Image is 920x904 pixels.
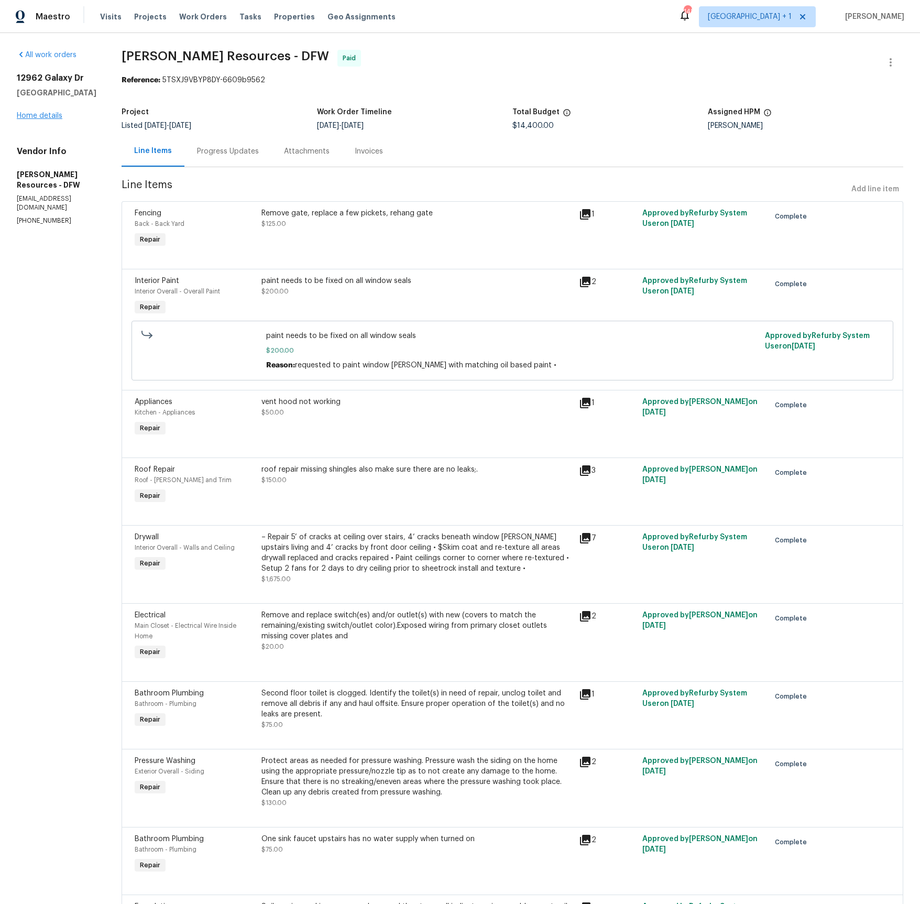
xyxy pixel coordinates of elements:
span: Fencing [135,210,161,217]
span: [DATE] [671,220,694,227]
span: [DATE] [642,846,666,853]
div: 3 [579,464,636,477]
span: Appliances [135,398,172,406]
span: Interior Paint [135,277,179,285]
span: $125.00 [261,221,286,227]
span: [DATE] [671,700,694,707]
span: Interior Overall - Walls and Ceiling [135,544,235,551]
span: Approved by [PERSON_NAME] on [642,398,758,416]
div: 5TSXJ9VBYP8DY-6609b9562 [122,75,903,85]
span: Main Closet - Electrical Wire Inside Home [135,623,236,639]
div: Line Items [134,146,172,156]
span: Repair [136,782,165,792]
span: [GEOGRAPHIC_DATA] + 1 [708,12,792,22]
span: $14,400.00 [512,122,554,129]
div: [PERSON_NAME] [708,122,903,129]
p: [PHONE_NUMBER] [17,216,96,225]
a: All work orders [17,51,76,59]
span: [DATE] [642,476,666,484]
span: Complete [775,400,811,410]
span: Exterior Overall - Siding [135,768,204,775]
span: Repair [136,860,165,870]
span: Bathroom - Plumbing [135,846,196,853]
h5: Work Order Timeline [317,108,392,116]
h5: Total Budget [512,108,560,116]
h5: [PERSON_NAME] Resources - DFW [17,169,96,190]
span: Roof - [PERSON_NAME] and Trim [135,477,232,483]
div: Invoices [355,146,383,157]
span: [DATE] [671,544,694,551]
span: Roof Repair [135,466,175,473]
span: Back - Back Yard [135,221,184,227]
span: Repair [136,558,165,569]
span: Maestro [36,12,70,22]
span: Approved by Refurby System User on [642,690,747,707]
span: The total cost of line items that have been proposed by Opendoor. This sum includes line items th... [563,108,571,122]
div: Protect areas as needed for pressure washing. Pressure wash the siding on the home using the appr... [261,756,573,798]
span: [DATE] [317,122,339,129]
span: Complete [775,211,811,222]
div: Remove gate, replace a few pickets, rehang gate [261,208,573,219]
span: Drywall [135,533,159,541]
span: [DATE] [792,343,815,350]
span: [DATE] [169,122,191,129]
span: - [317,122,364,129]
span: Pressure Washing [135,757,195,765]
span: Complete [775,535,811,546]
b: Reference: [122,77,160,84]
div: 1 [579,688,636,701]
div: vent hood not working [261,397,573,407]
span: [DATE] [671,288,694,295]
span: Tasks [239,13,261,20]
span: Repair [136,302,165,312]
span: Approved by [PERSON_NAME] on [642,757,758,775]
div: roof repair missing shingles also make sure there are no leaks;. [261,464,573,475]
span: Reason: [266,362,295,369]
span: Complete [775,759,811,769]
h5: [GEOGRAPHIC_DATA] [17,88,96,98]
h4: Vendor Info [17,146,96,157]
div: 2 [579,756,636,768]
h2: 12962 Galaxy Dr [17,73,96,83]
span: Complete [775,691,811,702]
span: Work Orders [179,12,227,22]
div: One sink faucet upstairs has no water supply when turned on [261,834,573,844]
span: Visits [100,12,122,22]
span: Geo Assignments [327,12,396,22]
span: $20.00 [261,644,284,650]
p: [EMAIL_ADDRESS][DOMAIN_NAME] [17,194,96,212]
div: 148 [684,6,691,17]
span: Approved by [PERSON_NAME] on [642,835,758,853]
span: $150.00 [261,477,287,483]
span: Complete [775,613,811,624]
span: Repair [136,647,165,657]
span: $200.00 [261,288,289,295]
span: Bathroom - Plumbing [135,701,196,707]
span: Approved by Refurby System User on [765,332,870,350]
span: [DATE] [145,122,167,129]
span: [PERSON_NAME] Resources - DFW [122,50,329,62]
span: [DATE] [642,622,666,629]
span: paint needs to be fixed on all window seals [266,331,759,341]
span: Repair [136,423,165,433]
div: – Repair 5’ of cracks at ceiling over stairs, 4’ cracks beneath window [PERSON_NAME] upstairs liv... [261,532,573,574]
span: Repair [136,234,165,245]
span: requested to paint window [PERSON_NAME] with matching oil based paint • [295,362,556,369]
span: Approved by Refurby System User on [642,277,747,295]
span: Complete [775,279,811,289]
span: Line Items [122,180,847,199]
div: 2 [579,834,636,846]
a: Home details [17,112,62,119]
span: [PERSON_NAME] [841,12,904,22]
div: Attachments [284,146,330,157]
span: Properties [274,12,315,22]
span: Bathroom Plumbing [135,835,204,843]
div: 7 [579,532,636,544]
span: [DATE] [642,409,666,416]
div: Second floor toilet is clogged. Identify the toilet(s) in need of repair, unclog toilet and remov... [261,688,573,720]
span: Paid [343,53,360,63]
span: Interior Overall - Overall Paint [135,288,220,295]
span: [DATE] [342,122,364,129]
span: Kitchen - Appliances [135,409,195,416]
span: Bathroom Plumbing [135,690,204,697]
